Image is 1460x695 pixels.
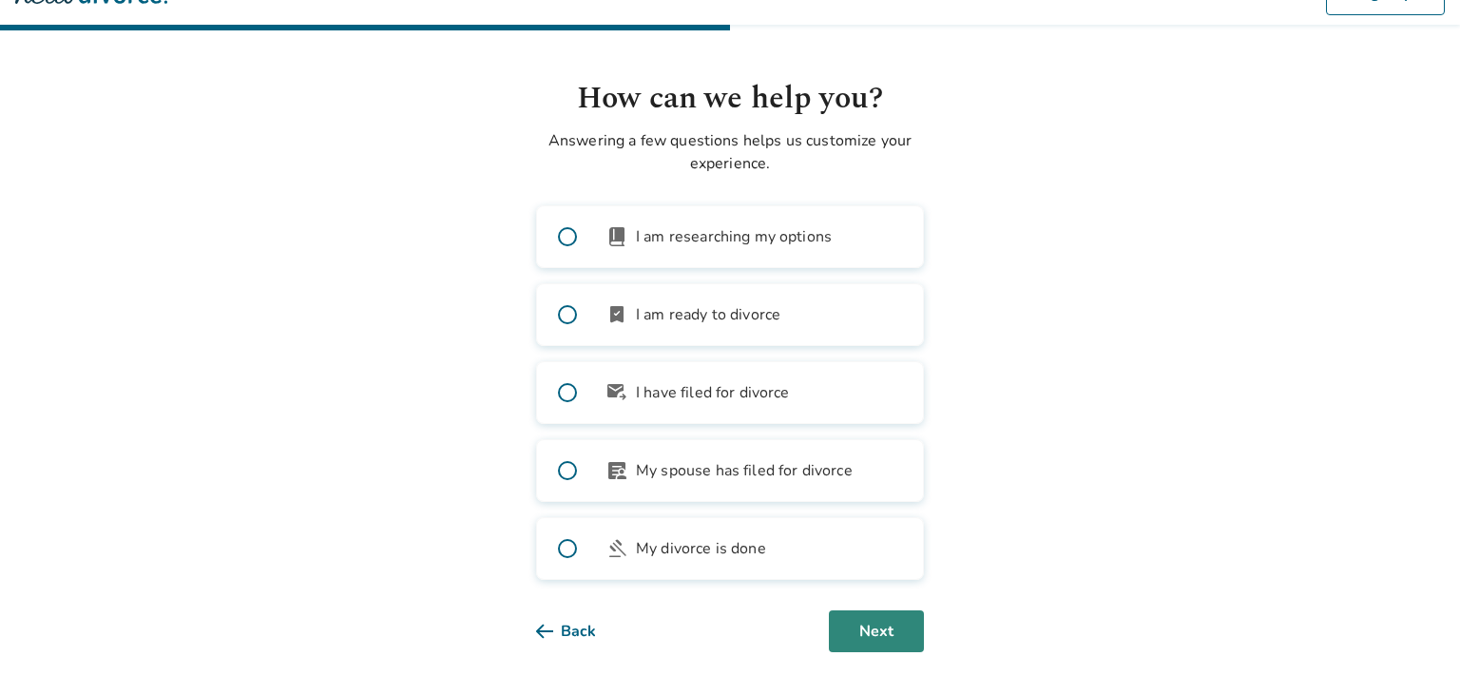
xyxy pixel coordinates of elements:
iframe: Chat Widget [1365,604,1460,695]
span: gavel [605,537,628,560]
span: I have filed for divorce [636,381,790,404]
span: outgoing_mail [605,381,628,404]
span: My divorce is done [636,537,766,560]
button: Back [536,610,626,652]
h1: How can we help you? [536,76,924,122]
p: Answering a few questions helps us customize your experience. [536,129,924,175]
span: I am ready to divorce [636,303,780,326]
span: I am researching my options [636,225,832,248]
span: article_person [605,459,628,482]
button: Next [829,610,924,652]
span: My spouse has filed for divorce [636,459,853,482]
span: book_2 [605,225,628,248]
span: bookmark_check [605,303,628,326]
